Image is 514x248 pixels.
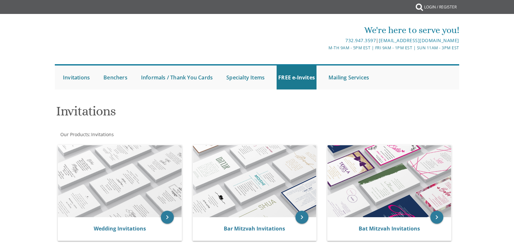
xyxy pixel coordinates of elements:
img: Bat Mitzvah Invitations [328,145,451,217]
h1: Invitations [56,104,321,123]
a: Invitations [61,65,91,89]
a: 732.947.3597 [345,37,376,43]
a: Invitations [90,131,114,137]
a: Wedding Invitations [94,225,146,232]
div: We're here to serve you! [190,24,459,37]
img: Wedding Invitations [58,145,182,217]
div: M-Th 9am - 5pm EST | Fri 9am - 1pm EST | Sun 11am - 3pm EST [190,44,459,51]
a: keyboard_arrow_right [295,211,308,224]
a: keyboard_arrow_right [161,211,174,224]
a: Our Products [60,131,89,137]
img: Bar Mitzvah Invitations [193,145,317,217]
a: Bat Mitzvah Invitations [359,225,420,232]
a: [EMAIL_ADDRESS][DOMAIN_NAME] [379,37,459,43]
a: Specialty Items [225,65,266,89]
a: keyboard_arrow_right [430,211,443,224]
div: | [190,37,459,44]
a: Informals / Thank You Cards [139,65,214,89]
div: : [55,131,257,138]
a: Mailing Services [327,65,371,89]
a: FREE e-Invites [277,65,317,89]
a: Bar Mitzvah Invitations [224,225,285,232]
a: Benchers [102,65,129,89]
